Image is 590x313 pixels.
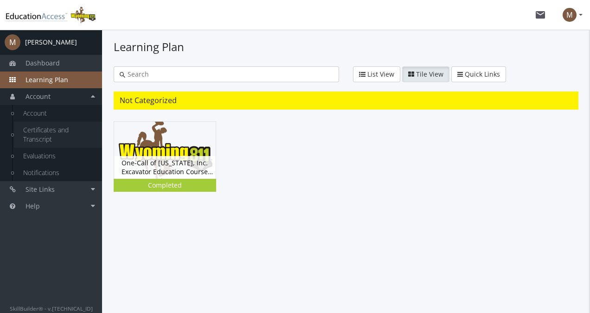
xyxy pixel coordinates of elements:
div: One-Call of [US_STATE], Inc. Excavator Education Course Version 5.0 [114,156,216,179]
span: Help [26,202,40,210]
div: One-Call of [US_STATE], Inc. Excavator Education Course Version 5.0 [114,121,230,206]
a: Certificates and Transcript [14,122,102,148]
small: SkillBuilder® - v.[TECHNICAL_ID] [10,305,93,312]
div: Completed [115,181,214,190]
a: Evaluations [14,148,102,164]
span: Learning Plan [26,75,68,84]
span: M [5,34,20,50]
span: Not Categorized [120,95,177,105]
input: Search [125,70,333,79]
div: [PERSON_NAME] [25,38,77,47]
span: Site Links [26,185,55,194]
span: List View [367,70,394,78]
h1: Learning Plan [114,39,578,55]
span: Account [26,92,51,101]
a: Notifications [14,164,102,181]
span: Dashboard [26,59,60,67]
span: Tile View [416,70,443,78]
a: Account [14,105,102,122]
mat-icon: mail [535,9,546,20]
span: Quick Links [465,70,500,78]
span: M [563,8,577,22]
